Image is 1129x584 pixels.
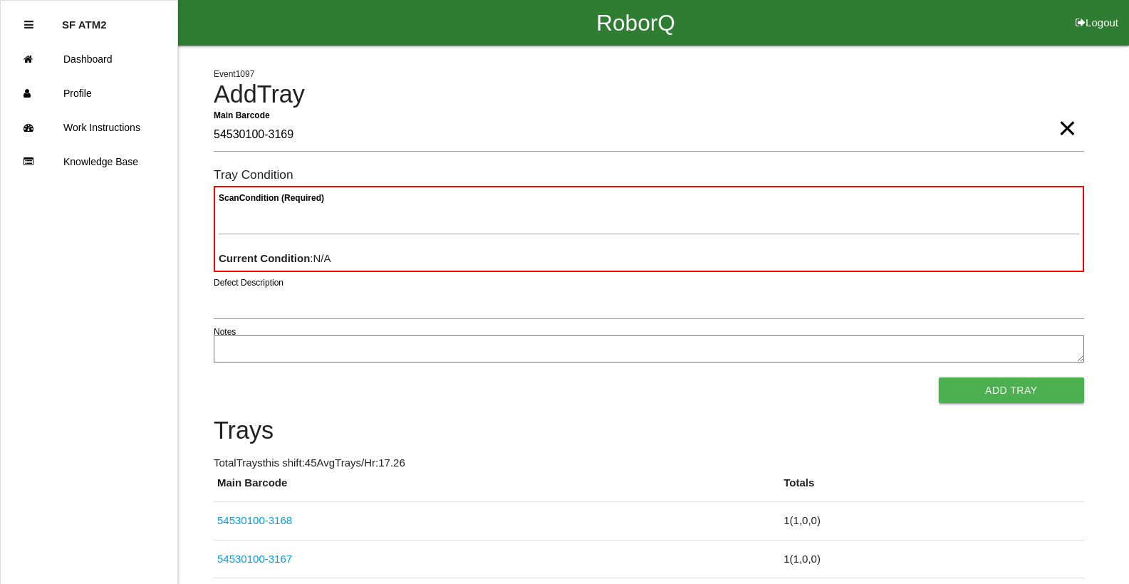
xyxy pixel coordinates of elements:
[1,76,177,110] a: Profile
[214,325,236,338] label: Notes
[62,8,107,31] p: SF ATM2
[1058,100,1076,128] span: Clear Input
[219,252,331,264] span: : N/A
[214,110,270,120] b: Main Barcode
[214,475,780,502] th: Main Barcode
[214,455,1084,471] p: Total Trays this shift: 45 Avg Trays /Hr: 17.26
[1,42,177,76] a: Dashboard
[1,145,177,179] a: Knowledge Base
[1,110,177,145] a: Work Instructions
[214,119,1084,152] input: Required
[214,417,1084,444] h4: Trays
[780,502,1083,541] td: 1 ( 1 , 0 , 0 )
[780,475,1083,502] th: Totals
[939,377,1084,403] button: Add Tray
[219,193,324,203] b: Scan Condition (Required)
[219,252,310,264] b: Current Condition
[217,553,292,565] a: 54530100-3167
[24,8,33,42] div: Close
[214,81,1084,108] h4: Add Tray
[780,540,1083,578] td: 1 ( 1 , 0 , 0 )
[217,514,292,526] a: 54530100-3168
[214,69,254,79] span: Event 1097
[214,276,283,289] label: Defect Description
[214,168,1084,182] h6: Tray Condition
